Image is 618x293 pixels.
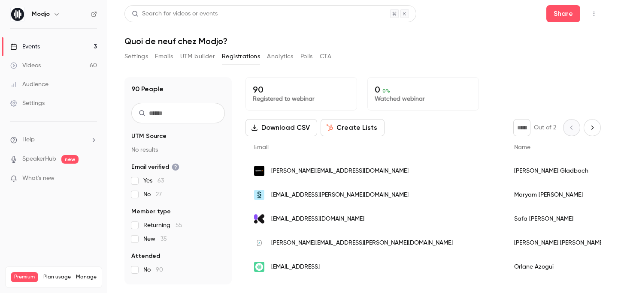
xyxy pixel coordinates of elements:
[271,191,409,200] span: [EMAIL_ADDRESS][PERSON_NAME][DOMAIN_NAME]
[156,191,162,197] span: 27
[131,163,179,171] span: Email verified
[254,190,264,200] img: surfe.com
[254,214,264,224] img: kls-desk.com
[11,7,24,21] img: Modjo
[155,50,173,63] button: Emails
[143,190,162,199] span: No
[253,95,350,103] p: Registered to webinar
[143,221,182,230] span: Returning
[321,119,385,136] button: Create Lists
[143,235,167,243] span: New
[534,123,556,132] p: Out of 2
[76,274,97,281] a: Manage
[22,155,56,164] a: SpeakerHub
[131,252,160,260] span: Attended
[131,146,225,154] p: No results
[158,178,164,184] span: 63
[271,215,364,224] span: [EMAIL_ADDRESS][DOMAIN_NAME]
[180,50,215,63] button: UTM builder
[32,10,50,18] h6: Modjo
[320,50,331,63] button: CTA
[546,5,580,22] button: Share
[143,266,163,274] span: No
[10,42,40,51] div: Events
[253,84,350,95] p: 90
[375,95,472,103] p: Watched webinar
[222,50,260,63] button: Registrations
[267,50,294,63] button: Analytics
[10,80,48,89] div: Audience
[22,174,55,183] span: What's new
[375,84,472,95] p: 0
[271,263,320,272] span: [EMAIL_ADDRESS]
[11,272,38,282] span: Premium
[43,274,71,281] span: Plan usage
[271,239,453,248] span: [PERSON_NAME][EMAIL_ADDRESS][PERSON_NAME][DOMAIN_NAME]
[271,167,409,176] span: [PERSON_NAME][EMAIL_ADDRESS][DOMAIN_NAME]
[131,84,164,94] h1: 90 People
[254,166,264,176] img: speexx.com
[300,50,313,63] button: Polls
[22,135,35,144] span: Help
[131,207,171,216] span: Member type
[10,61,41,70] div: Videos
[176,222,182,228] span: 55
[254,262,264,272] img: modjo.ai
[10,99,45,108] div: Settings
[131,283,148,291] span: Views
[124,36,601,46] h1: Quoi de neuf chez Modjo?
[87,175,97,182] iframe: Noticeable Trigger
[10,135,97,144] li: help-dropdown-opener
[124,50,148,63] button: Settings
[156,267,163,273] span: 90
[584,119,601,136] button: Next page
[143,176,164,185] span: Yes
[254,144,269,150] span: Email
[161,236,167,242] span: 35
[254,238,264,248] img: didask.com
[132,9,218,18] div: Search for videos or events
[131,132,167,141] span: UTM Source
[245,119,317,136] button: Download CSV
[61,155,79,164] span: new
[514,144,530,150] span: Name
[382,88,390,94] span: 0 %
